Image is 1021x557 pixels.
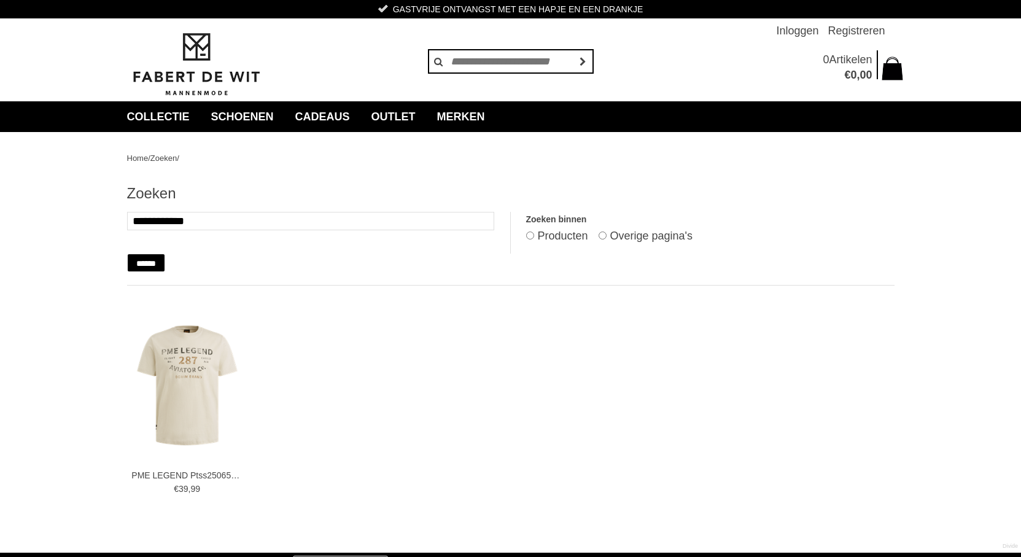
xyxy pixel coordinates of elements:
span: € [844,69,850,81]
img: Fabert de Wit [127,31,265,98]
span: , [856,69,860,81]
span: 00 [860,69,872,81]
span: / [148,154,150,163]
span: 0 [823,53,829,66]
a: PME LEGEND Ptss2506552 T-shirts [131,470,242,481]
a: collectie [118,101,199,132]
label: Zoeken binnen [526,212,894,227]
a: Schoenen [202,101,283,132]
a: Inloggen [776,18,818,43]
span: , [188,484,191,494]
span: Artikelen [829,53,872,66]
a: Merken [428,101,494,132]
span: 99 [190,484,200,494]
label: Overige pagina's [610,230,693,242]
a: Outlet [362,101,425,132]
img: PME LEGEND Ptss2506552 T-shirts [127,325,247,445]
a: Zoeken [150,154,177,163]
a: Cadeaus [286,101,359,132]
a: Divide [1003,539,1018,554]
span: / [177,154,179,163]
span: 0 [850,69,856,81]
a: Home [127,154,149,163]
span: 39 [179,484,188,494]
span: € [174,484,179,494]
label: Producten [537,230,588,242]
h1: Zoeken [127,184,895,203]
a: Registreren [828,18,885,43]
